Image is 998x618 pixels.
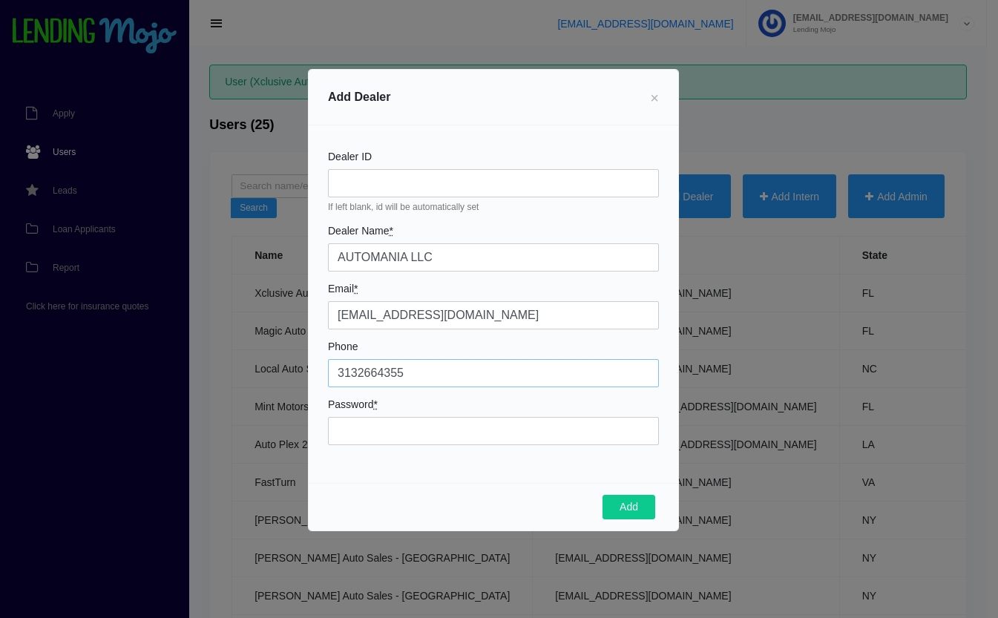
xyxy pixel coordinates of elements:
[650,90,659,106] span: ×
[328,283,358,294] label: Email
[328,226,393,236] label: Dealer Name
[389,225,393,237] abbr: required
[328,341,358,352] label: Phone
[328,399,378,410] label: Password
[328,88,390,106] h5: Add Dealer
[638,76,671,118] button: Close
[373,398,377,410] abbr: required
[328,151,372,162] label: Dealer ID
[328,200,659,214] small: If left blank, id will be automatically set
[603,495,655,520] button: Add
[354,283,358,295] abbr: required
